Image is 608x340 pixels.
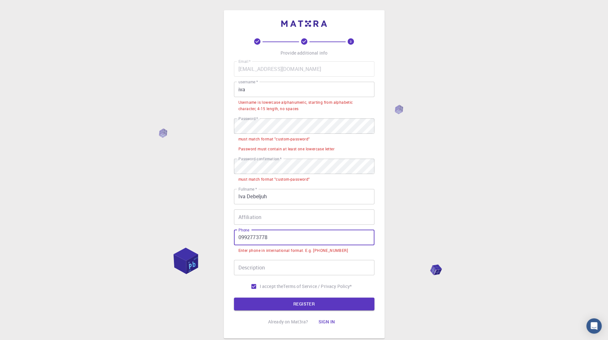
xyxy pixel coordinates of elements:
div: Username is lowercase alphanumeric, starting from alphabetic character, 4-15 length, no spaces [238,99,370,112]
button: Sign in [313,315,340,328]
div: must match format "custom-password" [238,176,310,183]
div: Enter phone in international format. E.g. [PHONE_NUMBER] [238,247,348,254]
text: 3 [350,39,352,44]
a: Terms of Service / Privacy Policy* [283,283,352,290]
p: Already on Mat3ra? [268,319,308,325]
div: Password must contain at least one lowercase letter [238,146,334,152]
div: Open Intercom Messenger [586,318,602,334]
p: Terms of Service / Privacy Policy * [283,283,352,290]
p: Provide additional info [281,50,327,56]
label: Password [238,116,258,121]
div: must match format "custom-password" [238,136,310,142]
label: Phone [238,227,249,233]
span: I accept the [260,283,283,290]
label: Email [238,59,251,64]
button: REGISTER [234,298,374,310]
label: Password confirmation [238,156,281,162]
label: username [238,79,258,85]
label: Fullname [238,186,257,192]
